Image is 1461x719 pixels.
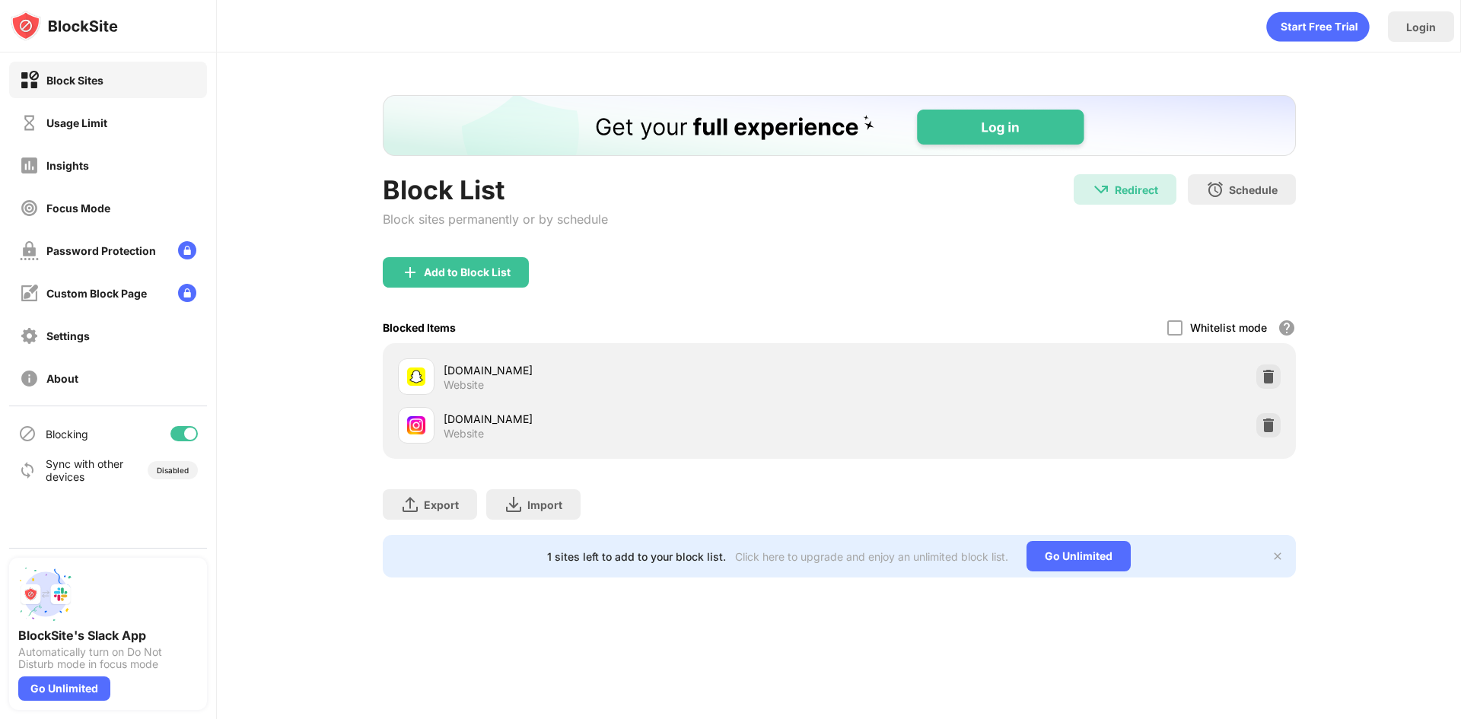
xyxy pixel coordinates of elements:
div: Login [1406,21,1436,33]
div: Focus Mode [46,202,110,215]
img: customize-block-page-off.svg [20,284,39,303]
div: Settings [46,329,90,342]
div: Add to Block List [424,266,511,278]
div: [DOMAIN_NAME] [444,411,839,427]
div: Custom Block Page [46,287,147,300]
img: push-slack.svg [18,567,73,622]
div: Password Protection [46,244,156,257]
div: Redirect [1115,183,1158,196]
img: settings-off.svg [20,326,39,345]
img: favicons [407,367,425,386]
div: Click here to upgrade and enjoy an unlimited block list. [735,550,1008,563]
div: animation [1266,11,1370,42]
div: Whitelist mode [1190,321,1267,334]
div: Schedule [1229,183,1278,196]
img: logo-blocksite.svg [11,11,118,41]
div: Blocked Items [383,321,456,334]
div: Go Unlimited [1027,541,1131,571]
div: Go Unlimited [18,676,110,701]
div: [DOMAIN_NAME] [444,362,839,378]
iframe: Banner [383,95,1296,156]
img: time-usage-off.svg [20,113,39,132]
div: 1 sites left to add to your block list. [547,550,726,563]
div: Block sites permanently or by schedule [383,212,608,227]
img: x-button.svg [1272,550,1284,562]
div: Disabled [157,466,189,475]
div: Block List [383,174,608,205]
div: Import [527,498,562,511]
img: insights-off.svg [20,156,39,175]
div: Automatically turn on Do Not Disturb mode in focus mode [18,646,198,670]
div: Website [444,427,484,441]
div: Insights [46,159,89,172]
img: lock-menu.svg [178,241,196,259]
img: block-on.svg [20,71,39,90]
img: password-protection-off.svg [20,241,39,260]
img: about-off.svg [20,369,39,388]
img: sync-icon.svg [18,461,37,479]
div: Block Sites [46,74,103,87]
img: blocking-icon.svg [18,425,37,443]
div: Usage Limit [46,116,107,129]
div: About [46,372,78,385]
img: focus-off.svg [20,199,39,218]
img: lock-menu.svg [178,284,196,302]
div: Website [444,378,484,392]
div: Export [424,498,459,511]
div: BlockSite's Slack App [18,628,198,643]
img: favicons [407,416,425,434]
div: Sync with other devices [46,457,124,483]
div: Blocking [46,428,88,441]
